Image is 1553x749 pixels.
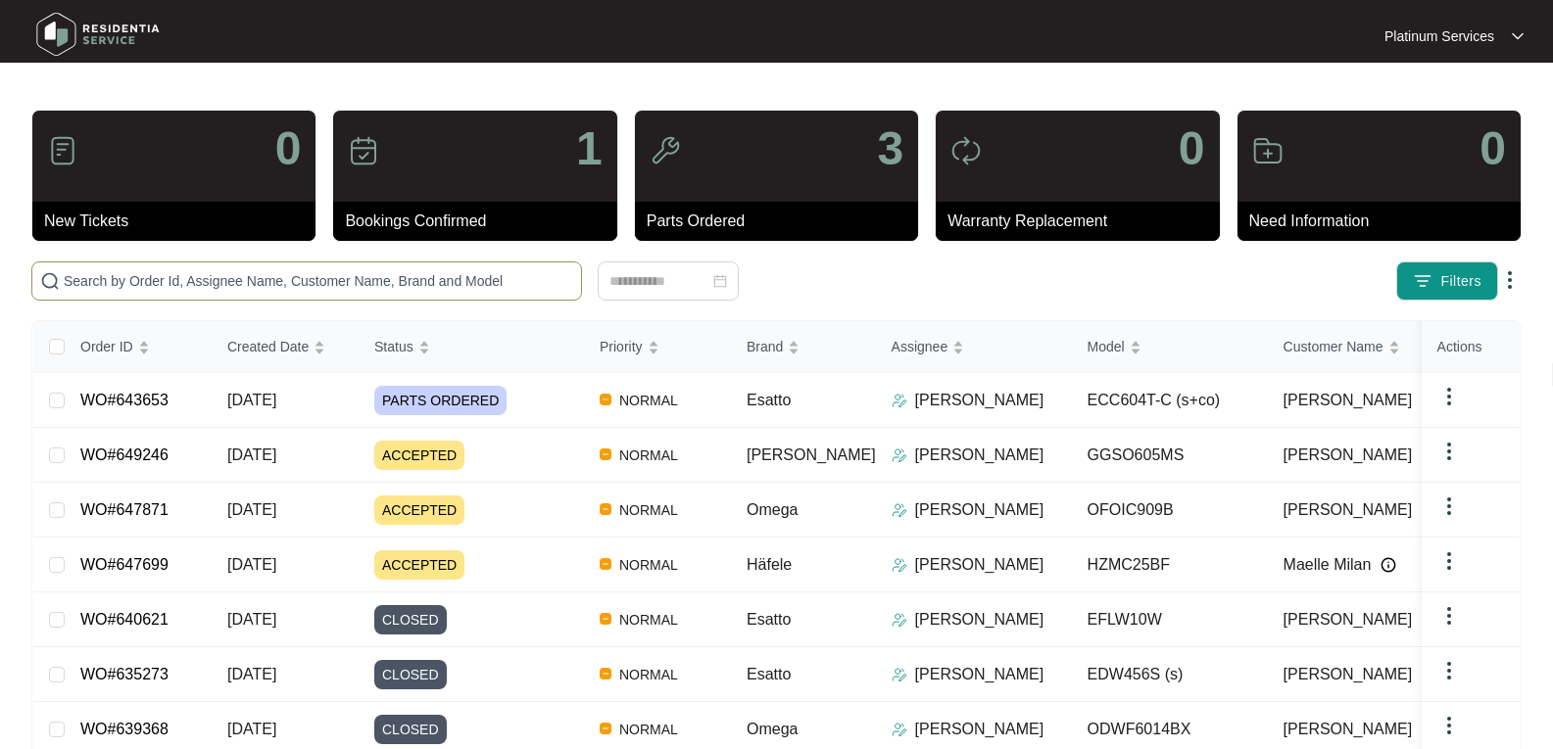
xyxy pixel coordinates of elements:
[747,611,791,628] span: Esatto
[1072,428,1268,483] td: GGSO605MS
[40,271,60,291] img: search-icon
[1284,389,1413,412] span: [PERSON_NAME]
[227,721,276,737] span: [DATE]
[892,336,948,357] span: Assignee
[374,660,447,689] span: CLOSED
[64,270,573,292] input: Search by Order Id, Assignee Name, Customer Name, Brand and Model
[80,721,169,737] a: WO#639368
[65,321,212,373] th: Order ID
[1072,647,1268,702] td: EDW456S (s)
[600,503,611,515] img: Vercel Logo
[600,558,611,570] img: Vercel Logo
[80,392,169,408] a: WO#643653
[650,135,681,166] img: icon
[374,605,447,634] span: CLOSED
[227,501,276,518] span: [DATE]
[1413,271,1432,291] img: filter icon
[29,5,167,64] img: residentia service logo
[600,336,643,357] span: Priority
[747,446,876,463] span: [PERSON_NAME]
[1480,125,1506,172] p: 0
[359,321,584,373] th: Status
[1422,321,1520,373] th: Actions
[915,553,1044,577] p: [PERSON_NAME]
[227,336,309,357] span: Created Date
[374,386,507,415] span: PARTS ORDERED
[600,723,611,734] img: Vercel Logo
[584,321,731,373] th: Priority
[747,556,792,573] span: Häfele
[1440,271,1481,292] span: Filters
[374,336,413,357] span: Status
[1498,268,1522,292] img: dropdown arrow
[611,608,686,632] span: NORMAL
[600,613,611,625] img: Vercel Logo
[611,718,686,741] span: NORMAL
[1284,553,1372,577] span: Maelle Milan
[374,495,464,525] span: ACCEPTED
[1268,321,1464,373] th: Customer Name
[1072,321,1268,373] th: Model
[1284,718,1413,741] span: [PERSON_NAME]
[1179,125,1205,172] p: 0
[876,321,1072,373] th: Assignee
[275,125,302,172] p: 0
[1284,663,1413,686] span: [PERSON_NAME]
[1512,31,1524,41] img: dropdown arrow
[611,553,686,577] span: NORMAL
[1437,440,1461,463] img: dropdown arrow
[227,392,276,408] span: [DATE]
[915,608,1044,632] p: [PERSON_NAME]
[227,666,276,682] span: [DATE]
[47,135,78,166] img: icon
[1437,714,1461,737] img: dropdown arrow
[1396,261,1498,301] button: filter iconFilters
[345,210,616,233] p: Bookings Confirmed
[80,556,169,573] a: WO#647699
[80,446,169,463] a: WO#649246
[1072,483,1268,538] td: OFOIC909B
[611,444,686,467] span: NORMAL
[1072,592,1268,647] td: EFLW10W
[747,666,791,682] span: Esatto
[1437,549,1461,573] img: dropdown arrow
[747,721,798,737] span: Omega
[915,663,1044,686] p: [PERSON_NAME]
[1384,26,1494,46] p: Platinum Services
[950,135,982,166] img: icon
[1284,608,1413,632] span: [PERSON_NAME]
[647,210,918,233] p: Parts Ordered
[731,321,876,373] th: Brand
[348,135,379,166] img: icon
[1437,385,1461,408] img: dropdown arrow
[747,336,783,357] span: Brand
[80,336,133,357] span: Order ID
[892,722,907,737] img: Assigner Icon
[1072,538,1268,592] td: HZMC25BF
[915,498,1044,522] p: [PERSON_NAME]
[374,550,464,580] span: ACCEPTED
[747,501,798,518] span: Omega
[1437,659,1461,682] img: dropdown arrow
[892,667,907,682] img: Assigner Icon
[600,668,611,679] img: Vercel Logo
[892,612,907,628] img: Assigner Icon
[576,125,603,172] p: 1
[227,611,276,628] span: [DATE]
[877,125,903,172] p: 3
[1284,498,1413,522] span: [PERSON_NAME]
[611,389,686,412] span: NORMAL
[1437,494,1461,518] img: dropdown arrow
[80,666,169,682] a: WO#635273
[611,498,686,522] span: NORMAL
[44,210,315,233] p: New Tickets
[600,448,611,460] img: Vercel Logo
[915,389,1044,412] p: [PERSON_NAME]
[611,663,686,686] span: NORMAL
[80,501,169,518] a: WO#647871
[1381,557,1396,573] img: Info icon
[747,392,791,408] span: Esatto
[212,321,359,373] th: Created Date
[227,556,276,573] span: [DATE]
[892,502,907,518] img: Assigner Icon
